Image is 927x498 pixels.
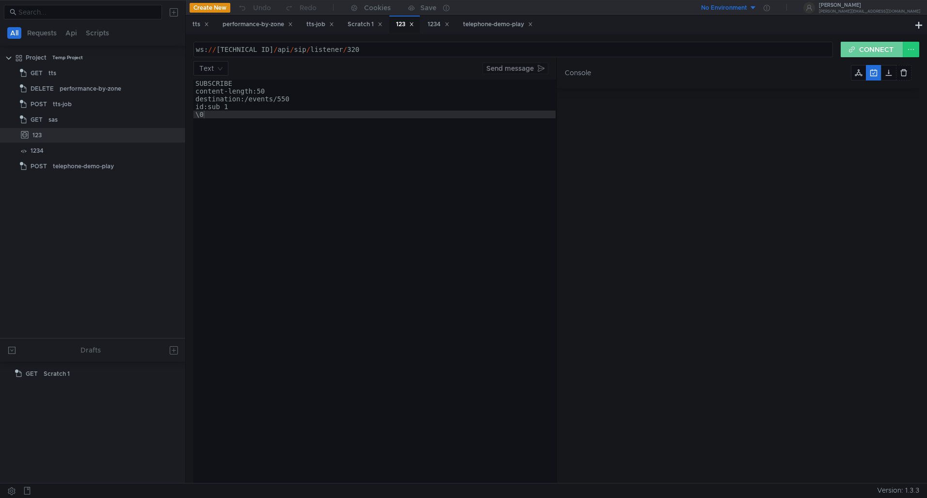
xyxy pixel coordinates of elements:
button: Create New [190,3,230,13]
div: Scratch 1 [348,19,383,30]
div: Scratch 1 [44,367,70,381]
div: No Environment [701,3,747,13]
div: Project [26,50,47,65]
div: [PERSON_NAME][EMAIL_ADDRESS][DOMAIN_NAME] [819,10,920,13]
div: 1234 [428,19,449,30]
div: [PERSON_NAME] [819,3,920,8]
span: POST [31,159,47,174]
div: Redo [300,2,317,14]
div: Undo [253,2,271,14]
div: tts [192,19,209,30]
span: POST [31,97,47,112]
button: Send message [482,63,548,74]
button: Scripts [83,27,112,39]
div: telephone-demo-play [53,159,114,174]
div: performance-by-zone [223,19,293,30]
div: 123 [32,128,42,143]
div: sas [48,112,58,127]
button: Api [63,27,80,39]
span: DELETE [31,81,54,96]
button: Redo [278,0,323,15]
input: Search... [18,7,156,17]
div: 123 [396,19,414,30]
div: telephone-demo-play [463,19,533,30]
div: tts [48,66,56,80]
button: Undo [230,0,278,15]
div: 1234 [31,144,44,158]
button: All [7,27,21,39]
div: tts-job [306,19,334,30]
div: Console [565,67,591,78]
div: Save [420,4,436,11]
span: GET [31,112,43,127]
button: CONNECT [841,42,903,57]
span: Version: 1.3.3 [877,483,919,498]
div: Cookies [364,2,391,14]
div: tts-job [53,97,72,112]
button: Requests [24,27,60,39]
div: performance-by-zone [60,81,121,96]
span: GET [31,66,43,80]
div: Drafts [80,344,101,356]
div: Temp Project [52,50,83,65]
span: GET [26,367,38,381]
